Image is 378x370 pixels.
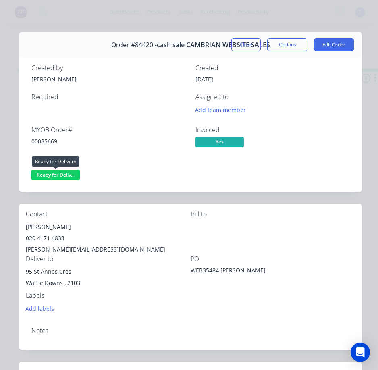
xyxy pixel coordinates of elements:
span: Yes [195,137,244,147]
button: Add team member [195,104,250,115]
button: Edit Order [314,38,354,51]
div: Required [31,93,186,101]
div: Invoiced [195,126,350,134]
div: Bill to [191,210,355,218]
div: 00085669 [31,137,186,146]
div: PO [191,255,355,263]
div: Labels [26,292,191,299]
div: 95 St Annes CresWattle Downs , 2103 [26,266,191,292]
div: Notes [31,327,350,335]
button: Close [231,38,261,51]
button: Ready for Deliv... [31,170,80,182]
div: Created by [31,64,186,72]
div: 020 4171 4833 [26,233,191,244]
div: [PERSON_NAME] [26,221,191,233]
div: WEB35484 [PERSON_NAME] [191,266,291,277]
span: [DATE] [195,75,213,83]
div: Ready for Delivery [32,156,79,167]
div: 95 St Annes Cres [26,266,191,277]
span: cash sale CAMBRIAN WEBSITE SALES [157,41,270,49]
div: Deliver to [26,255,191,263]
div: Open Intercom Messenger [351,343,370,362]
div: Created [195,64,350,72]
button: Options [267,38,307,51]
span: Order #84420 - [111,41,157,49]
span: Ready for Deliv... [31,170,80,180]
div: [PERSON_NAME] [31,75,186,83]
div: Contact [26,210,191,218]
div: MYOB Order # [31,126,186,134]
div: Assigned to [195,93,350,101]
div: [PERSON_NAME][EMAIL_ADDRESS][DOMAIN_NAME] [26,244,191,255]
div: [PERSON_NAME]020 4171 4833[PERSON_NAME][EMAIL_ADDRESS][DOMAIN_NAME] [26,221,191,255]
button: Add team member [191,104,250,115]
button: Add labels [21,303,58,314]
div: Wattle Downs , 2103 [26,277,191,289]
div: Status [31,159,186,166]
